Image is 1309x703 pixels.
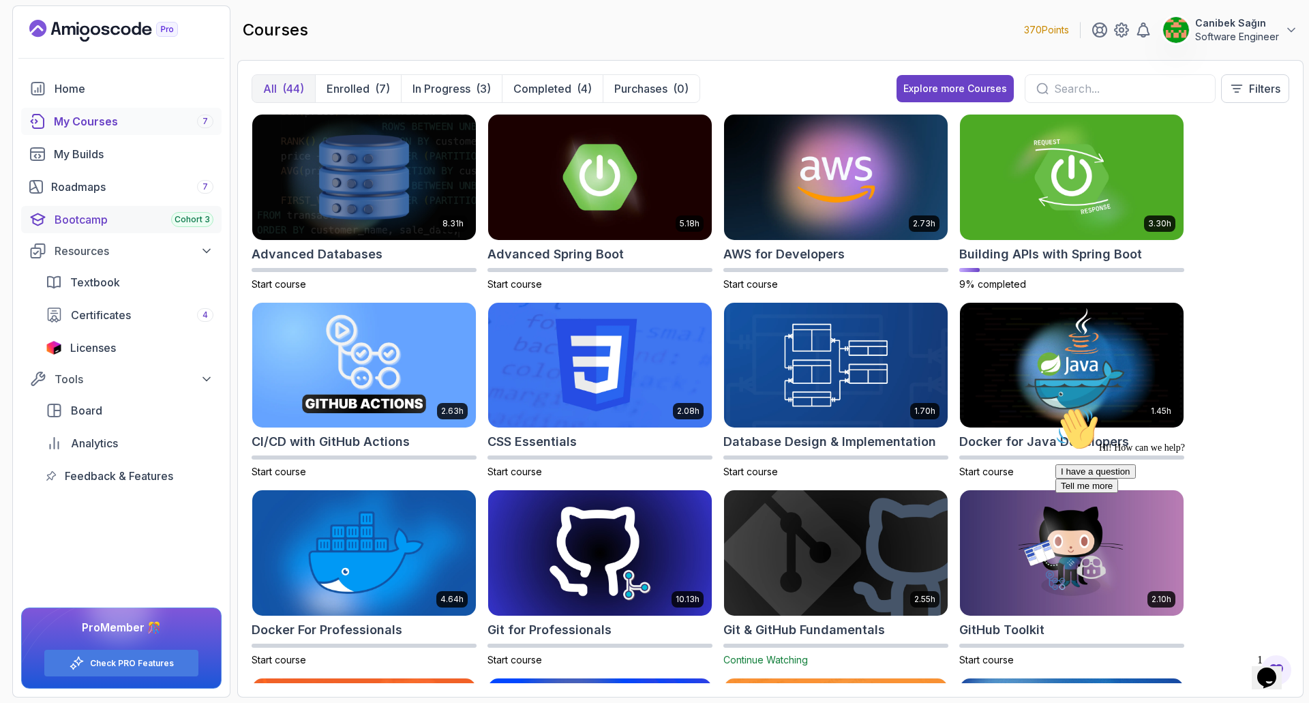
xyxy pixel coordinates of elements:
[21,173,222,200] a: roadmaps
[487,432,577,451] h2: CSS Essentials
[412,80,470,97] p: In Progress
[252,466,306,477] span: Start course
[37,430,222,457] a: analytics
[252,75,315,102] button: All(44)
[959,466,1014,477] span: Start course
[723,490,948,667] a: Git & GitHub Fundamentals card2.55hGit & GitHub FundamentalsContinue Watching
[1054,80,1204,97] input: Search...
[488,303,712,428] img: CSS Essentials card
[55,371,213,387] div: Tools
[676,594,699,605] p: 10.13h
[21,108,222,135] a: courses
[680,218,699,229] p: 5.18h
[577,80,592,97] div: (4)
[1195,30,1279,44] p: Software Engineer
[441,406,464,417] p: 2.63h
[37,301,222,329] a: certificates
[723,432,936,451] h2: Database Design & Implementation
[959,620,1044,640] h2: GitHub Toolkit
[202,310,208,320] span: 4
[960,490,1184,616] img: GitHub Toolkit card
[487,466,542,477] span: Start course
[175,214,210,225] span: Cohort 3
[913,218,935,229] p: 2.73h
[21,239,222,263] button: Resources
[202,116,208,127] span: 7
[401,75,502,102] button: In Progress(3)
[5,63,86,77] button: I have a question
[1221,74,1289,103] button: Filters
[1050,402,1295,642] iframe: chat widget
[723,620,885,640] h2: Git & GitHub Fundamentals
[903,82,1007,95] div: Explore more Courses
[673,80,689,97] div: (0)
[502,75,603,102] button: Completed(4)
[65,468,173,484] span: Feedback & Features
[440,594,464,605] p: 4.64h
[375,80,390,97] div: (7)
[252,654,306,665] span: Start course
[1163,17,1189,43] img: user profile image
[897,75,1014,102] button: Explore more Courses
[70,274,120,290] span: Textbook
[1249,80,1280,97] p: Filters
[252,490,476,616] img: Docker For Professionals card
[914,594,935,605] p: 2.55h
[677,406,699,417] p: 2.08h
[5,41,135,51] span: Hi! How can we help?
[252,303,476,428] img: CI/CD with GitHub Actions card
[723,278,778,290] span: Start course
[487,654,542,665] span: Start course
[51,179,213,195] div: Roadmaps
[21,367,222,391] button: Tools
[960,303,1184,428] img: Docker for Java Developers card
[21,140,222,168] a: builds
[487,620,612,640] h2: Git for Professionals
[46,341,62,355] img: jetbrains icon
[959,654,1014,665] span: Start course
[252,432,410,451] h2: CI/CD with GitHub Actions
[603,75,699,102] button: Purchases(0)
[37,334,222,361] a: licenses
[614,80,667,97] p: Purchases
[71,402,102,419] span: Board
[315,75,401,102] button: Enrolled(7)
[488,490,712,616] img: Git for Professionals card
[476,80,491,97] div: (3)
[54,113,213,130] div: My Courses
[282,80,304,97] div: (44)
[5,5,49,49] img: :wave:
[724,490,948,616] img: Git & GitHub Fundamentals card
[723,245,845,264] h2: AWS for Developers
[513,80,571,97] p: Completed
[488,115,712,240] img: Advanced Spring Boot card
[37,397,222,424] a: board
[959,278,1026,290] span: 9% completed
[252,245,382,264] h2: Advanced Databases
[243,19,308,41] h2: courses
[263,80,277,97] p: All
[959,245,1142,264] h2: Building APIs with Spring Boot
[442,218,464,229] p: 8.31h
[723,466,778,477] span: Start course
[959,432,1129,451] h2: Docker for Java Developers
[724,303,948,428] img: Database Design & Implementation card
[914,406,935,417] p: 1.70h
[327,80,370,97] p: Enrolled
[71,307,131,323] span: Certificates
[487,245,624,264] h2: Advanced Spring Boot
[90,658,174,669] a: Check PRO Features
[55,80,213,97] div: Home
[1024,23,1069,37] p: 370 Points
[1252,648,1295,689] iframe: chat widget
[724,115,948,240] img: AWS for Developers card
[54,146,213,162] div: My Builds
[723,654,808,665] span: Continue Watching
[37,462,222,490] a: feedback
[37,269,222,296] a: textbook
[71,435,118,451] span: Analytics
[487,278,542,290] span: Start course
[55,243,213,259] div: Resources
[252,278,306,290] span: Start course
